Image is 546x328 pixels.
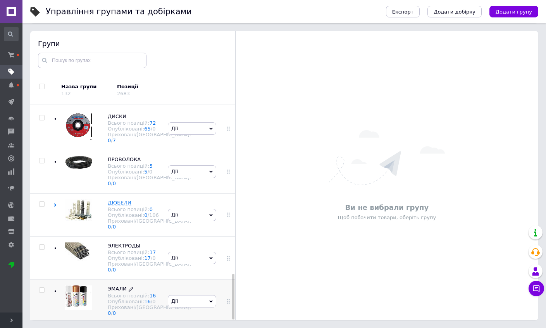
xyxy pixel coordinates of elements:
div: 132 [61,91,71,96]
span: / [148,212,159,218]
span: Дії [171,255,178,261]
a: 0 [144,212,147,218]
span: / [111,310,116,316]
span: ПРОВОЛОКА [108,156,141,162]
span: Експорт [392,9,414,15]
p: Ви не вибрали групу [239,203,534,212]
div: Всього позицій: [108,206,191,212]
a: 17 [150,249,156,255]
a: 0 [150,206,153,212]
div: Назва групи [61,83,111,90]
div: Всього позицій: [108,249,191,255]
div: Опубліковані: [108,255,191,261]
a: 0 [108,310,111,316]
a: 72 [150,120,156,126]
h1: Управління групами та добірками [46,7,192,16]
span: Додати добірку [434,9,475,15]
span: Дії [171,125,178,131]
img: ПРОВОЛОКА [65,156,92,169]
a: 16 [144,299,151,304]
div: Позиції [117,83,183,90]
div: Всього позицій: [108,163,191,169]
div: 0 [149,169,152,175]
a: 5 [144,169,147,175]
div: Всього позицій: [108,293,191,299]
img: ЭМАЛИ [65,285,92,310]
a: 16 [150,293,156,299]
a: 0 [113,180,116,186]
button: Додати групу [489,6,538,17]
a: 0 [108,224,111,230]
a: 0 [113,267,116,273]
div: Групи [38,39,227,48]
span: / [111,267,116,273]
div: Приховані/[GEOGRAPHIC_DATA]: [108,175,191,186]
a: 0 [108,267,111,273]
span: ЭМАЛИ [108,286,127,292]
div: Приховані/[GEOGRAPHIC_DATA]: [108,261,191,273]
span: / [111,137,116,143]
img: ЭЛЕКТРОДЫ [65,242,92,261]
div: 106 [149,212,159,218]
a: 7 [113,137,116,143]
span: / [111,180,116,186]
span: / [111,224,116,230]
p: Щоб побачити товари, оберіть групу [239,214,534,221]
a: 5 [150,163,153,169]
div: Всього позицій: [108,120,191,126]
input: Пошук по групах [38,53,146,68]
span: ДЮБЕЛИ [108,200,131,206]
div: 0 [152,299,155,304]
span: / [148,169,153,175]
button: Додати добірку [427,6,482,17]
a: 0 [113,224,116,230]
div: Опубліковані: [108,169,191,175]
span: / [151,255,156,261]
img: ДИСКИ [65,113,92,140]
button: Експорт [386,6,420,17]
a: 0 [108,180,111,186]
span: Додати групу [496,9,532,15]
a: 17 [144,255,151,261]
div: Опубліковані: [108,212,191,218]
span: Дії [171,298,178,304]
span: / [151,126,156,132]
a: Редагувати [129,285,133,292]
div: 0 [152,255,155,261]
img: ДЮБЕЛИ [65,199,92,221]
span: Дії [171,168,178,174]
div: Приховані/[GEOGRAPHIC_DATA]: [108,304,191,316]
a: 65 [144,126,151,132]
span: ЭЛЕКТРОДЫ [108,243,140,249]
a: 0 [113,310,116,316]
a: 0 [108,137,111,143]
div: Приховані/[GEOGRAPHIC_DATA]: [108,132,191,143]
div: 2683 [117,91,130,96]
div: Опубліковані: [108,299,191,304]
button: Чат з покупцем [529,281,544,296]
div: Приховані/[GEOGRAPHIC_DATA]: [108,218,191,230]
span: ДИСКИ [108,113,126,119]
div: 0 [152,126,155,132]
span: Дії [171,212,178,218]
div: Опубліковані: [108,126,191,132]
span: / [151,299,156,304]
